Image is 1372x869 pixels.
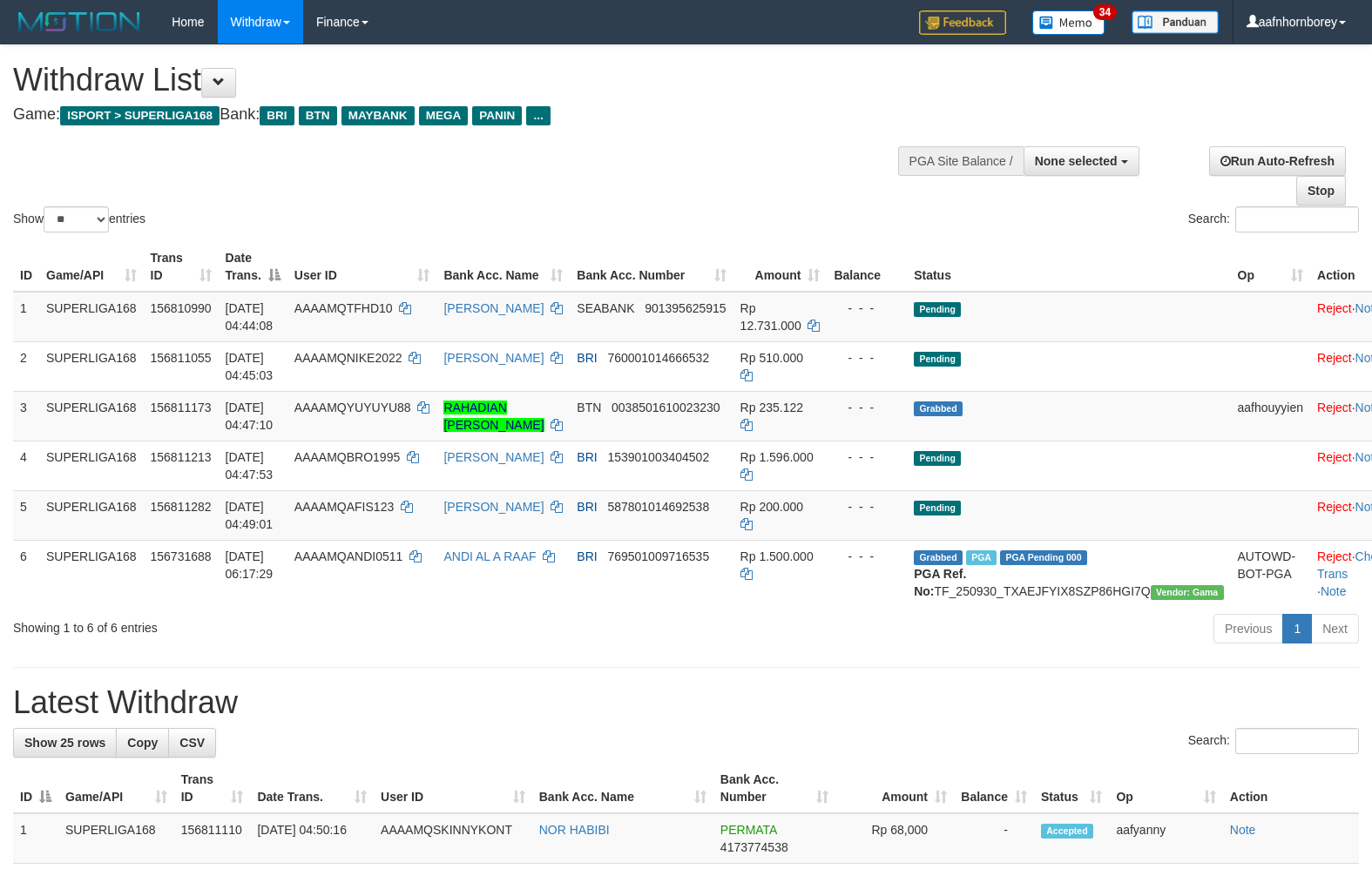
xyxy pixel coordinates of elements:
[13,341,39,391] td: 2
[13,540,39,607] td: 6
[294,549,403,563] span: AAAAMQANDI0511
[733,242,828,292] th: Amount: activate to sort column ascending
[835,764,954,813] th: Amount: activate to sort column ascending
[1209,146,1346,176] a: Run Auto-Refresh
[13,813,58,864] td: 1
[58,764,174,813] th: Game/API: activate to sort column ascending
[740,500,803,514] span: Rp 200.000
[151,301,212,315] span: 156810990
[39,341,144,391] td: SUPERLIGA168
[1188,206,1359,232] label: Search:
[1032,10,1105,35] img: Button%20Memo.svg
[713,764,835,813] th: Bank Acc. Number: activate to sort column ascending
[294,450,400,464] span: AAAAMQBRO1995
[13,242,39,292] th: ID
[13,206,145,232] label: Show entries
[60,106,220,125] span: ISPORT > SUPERLIGA168
[1093,4,1117,20] span: 34
[13,612,558,637] div: Showing 1 to 6 of 6 entries
[532,764,713,813] th: Bank Acc. Name: activate to sort column ascending
[1230,823,1256,837] a: Note
[472,106,522,125] span: PANIN
[914,401,963,416] span: Grabbed
[954,764,1034,813] th: Balance: activate to sort column ascending
[526,106,550,125] span: ...
[1223,764,1359,813] th: Action
[1213,614,1283,643] a: Previous
[443,450,544,464] a: [PERSON_NAME]
[1317,401,1352,414] a: Reject
[612,401,720,414] span: Copy 0038501610023230 to clipboard
[834,548,900,565] div: - - -
[570,242,733,292] th: Bank Acc. Number: activate to sort column ascending
[226,500,274,531] span: [DATE] 04:49:01
[174,764,251,813] th: Trans ID: activate to sort column ascending
[1282,614,1312,643] a: 1
[1311,614,1359,643] a: Next
[179,736,205,750] span: CSV
[1231,391,1311,441] td: aafhouyyien
[1235,728,1359,754] input: Search:
[720,840,788,854] span: Copy 4173774538 to clipboard
[966,550,997,565] span: Marked by aafromsomean
[219,242,287,292] th: Date Trans.: activate to sort column descending
[1321,584,1347,598] a: Note
[250,813,374,864] td: [DATE] 04:50:16
[13,391,39,441] td: 3
[834,300,900,317] div: - - -
[13,490,39,540] td: 5
[898,146,1024,176] div: PGA Site Balance /
[226,549,274,581] span: [DATE] 06:17:29
[341,106,415,125] span: MAYBANK
[914,567,966,598] b: PGA Ref. No:
[151,549,212,563] span: 156731688
[226,401,274,432] span: [DATE] 04:47:10
[740,450,814,464] span: Rp 1.596.000
[740,351,803,365] span: Rp 510.000
[1041,824,1093,839] span: Accepted
[914,501,961,515] span: Pending
[174,813,251,864] td: 156811110
[907,540,1230,607] td: TF_250930_TXAEJFYIX8SZP86HGI7Q
[954,813,1034,864] td: -
[144,242,219,292] th: Trans ID: activate to sort column ascending
[835,813,954,864] td: Rp 68,000
[374,764,532,813] th: User ID: activate to sort column ascending
[834,349,900,367] div: - - -
[419,106,469,125] span: MEGA
[577,301,634,315] span: SEABANK
[443,301,544,315] a: [PERSON_NAME]
[13,292,39,342] td: 1
[299,106,337,125] span: BTN
[443,351,544,365] a: [PERSON_NAME]
[13,441,39,490] td: 4
[1188,728,1359,754] label: Search:
[168,728,216,758] a: CSV
[740,301,801,333] span: Rp 12.731.000
[914,550,963,565] span: Grabbed
[226,450,274,482] span: [DATE] 04:47:53
[443,549,536,563] a: ANDI AL A RAAF
[907,242,1230,292] th: Status
[740,401,803,414] span: Rp 235.122
[1317,450,1352,464] a: Reject
[1231,540,1311,607] td: AUTOWD-BOT-PGA
[914,451,961,466] span: Pending
[577,351,597,365] span: BRI
[443,500,544,514] a: [PERSON_NAME]
[39,490,144,540] td: SUPERLIGA168
[151,401,212,414] span: 156811173
[13,728,117,758] a: Show 25 rows
[443,401,544,432] a: RAHADIAN [PERSON_NAME]
[607,549,709,563] span: Copy 769501009716535 to clipboard
[24,736,105,750] span: Show 25 rows
[539,823,610,837] a: NOR HABIBI
[13,63,897,98] h1: Withdraw List
[740,549,814,563] span: Rp 1.500.000
[374,813,532,864] td: AAAAMQSKINNYKONT
[294,351,402,365] span: AAAAMQNIKE2022
[1132,10,1219,34] img: panduan.png
[151,450,212,464] span: 156811213
[1035,154,1118,168] span: None selected
[260,106,294,125] span: BRI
